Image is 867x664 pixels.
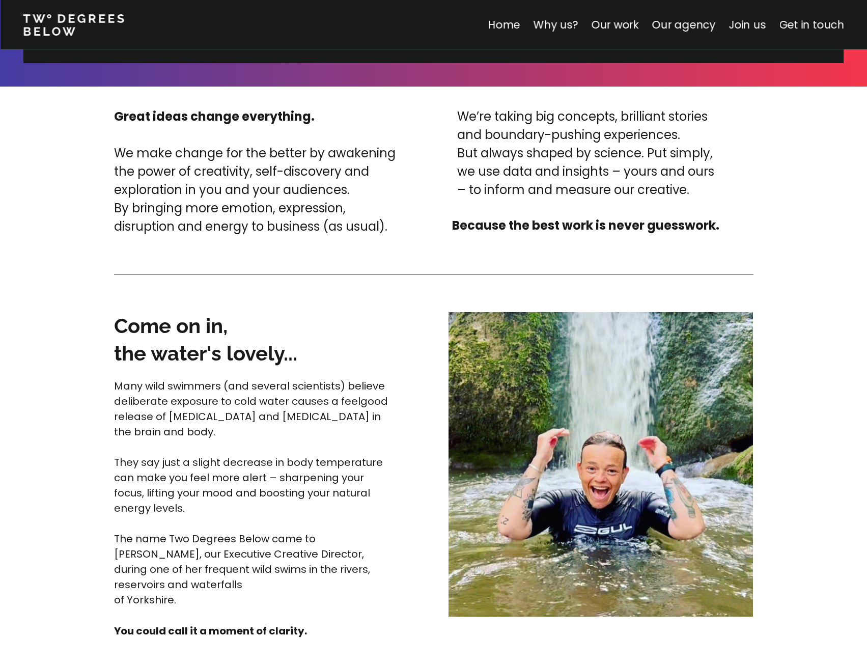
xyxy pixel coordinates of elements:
[457,107,714,199] p: We’re taking big concepts, brilliant stories and boundary-pushing experiences. But always shaped ...
[452,217,719,234] strong: Because the best work is never guesswork.
[652,17,715,32] a: Our agency
[591,17,638,32] a: Our work
[114,455,385,515] span: They say just a slight decrease in body temperature can make you feel more alert – sharpening you...
[114,379,390,439] span: Many wild swimmers (and several scientists) believe deliberate exposure to cold water causes a fe...
[114,144,406,236] p: We make change for the better by awakening the power of creativity, self-discovery and exploratio...
[488,17,520,32] a: Home
[114,312,401,367] h3: Come on in, the water's lovely...
[114,108,315,125] strong: Great ideas change everything.
[729,17,766,32] a: Join us
[533,17,578,32] a: Why us?
[114,624,307,638] strong: You could call it a moment of clarity.
[779,17,844,32] a: Get in touch
[114,532,373,607] span: The name Two Degrees Below came to [PERSON_NAME], our Executive Creative Director, during one of ...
